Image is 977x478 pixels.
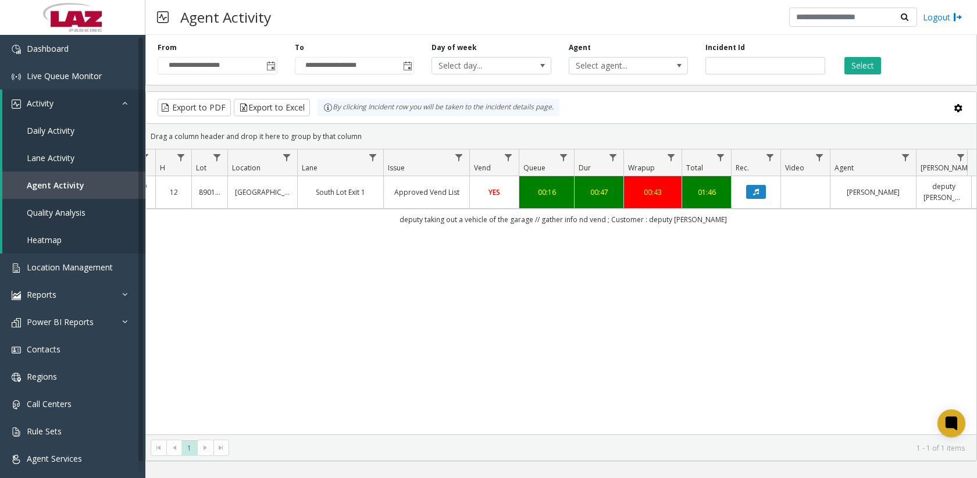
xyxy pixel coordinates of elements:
span: Lot [196,163,206,173]
a: Queue Filter Menu [556,149,572,165]
a: 01:46 [689,187,724,198]
a: Rec. Filter Menu [762,149,778,165]
div: Data table [146,149,976,434]
a: Wrapup Filter Menu [664,149,679,165]
a: Heatmap [2,226,145,254]
span: Toggle popup [401,58,413,74]
a: 12 [163,187,184,198]
label: From [158,42,177,53]
a: YES [477,187,512,198]
a: [GEOGRAPHIC_DATA] [235,187,290,198]
a: Vend Filter Menu [501,149,516,165]
span: Wrapup [628,163,655,173]
span: Lane [302,163,318,173]
label: Incident Id [705,42,745,53]
span: Agent Activity [27,180,84,191]
a: 00:16 [526,187,567,198]
a: Logout [923,11,962,23]
img: 'icon' [12,345,21,355]
span: Page 1 [181,440,197,456]
span: Select day... [432,58,527,74]
span: Dashboard [27,43,69,54]
a: 890195 [199,187,220,198]
a: Dur Filter Menu [605,149,621,165]
a: Video Filter Menu [812,149,828,165]
span: Issue [388,163,405,173]
a: Quality Analysis [2,199,145,226]
span: Reports [27,289,56,300]
span: Contacts [27,344,60,355]
a: Parker Filter Menu [953,149,969,165]
div: Drag a column header and drop it here to group by that column [146,126,976,147]
span: Select agent... [569,58,664,74]
img: 'icon' [12,45,21,54]
a: Daily Activity [2,117,145,144]
img: 'icon' [12,99,21,109]
img: pageIcon [157,3,169,31]
span: Video [785,163,804,173]
span: Vend [474,163,491,173]
span: Activity [27,98,54,109]
span: Dur [579,163,591,173]
span: H [160,163,165,173]
span: [PERSON_NAME] [921,163,974,173]
span: Location [232,163,261,173]
a: Location Filter Menu [279,149,295,165]
span: Power BI Reports [27,316,94,327]
img: 'icon' [12,72,21,81]
span: Rule Sets [27,426,62,437]
span: Quality Analysis [27,207,85,218]
span: Agent Services [27,453,82,464]
a: H Filter Menu [173,149,189,165]
a: Lane Filter Menu [365,149,381,165]
img: 'icon' [12,427,21,437]
label: To [295,42,304,53]
img: infoIcon.svg [323,103,333,112]
img: logout [953,11,962,23]
a: Approved Vend List [391,187,462,198]
a: 00:43 [631,187,675,198]
a: Issue Filter Menu [451,149,467,165]
a: South Lot Exit 1 [305,187,376,198]
img: 'icon' [12,455,21,464]
span: Regions [27,371,57,382]
span: Location Management [27,262,113,273]
img: 'icon' [12,263,21,273]
a: Activity [2,90,145,117]
button: Export to Excel [234,99,310,116]
span: Heatmap [27,234,62,245]
a: Lane Activity [2,144,145,172]
label: Agent [569,42,591,53]
span: YES [489,187,500,197]
kendo-pager-info: 1 - 1 of 1 items [236,443,965,453]
span: Rec. [736,163,749,173]
span: Queue [523,163,545,173]
a: Lot Filter Menu [209,149,225,165]
h3: Agent Activity [174,3,277,31]
a: Agent Activity [2,172,145,199]
a: Total Filter Menu [713,149,729,165]
img: 'icon' [12,373,21,382]
a: Agent Filter Menu [898,149,914,165]
span: Daily Activity [27,125,74,136]
button: Select [844,57,881,74]
span: Call Centers [27,398,72,409]
a: 00:47 [582,187,616,198]
a: [PERSON_NAME] [837,187,909,198]
span: Lane Activity [27,152,74,163]
label: Day of week [432,42,477,53]
img: 'icon' [12,400,21,409]
img: 'icon' [12,318,21,327]
span: Total [686,163,703,173]
button: Export to PDF [158,99,231,116]
a: deputy [PERSON_NAME] [923,181,964,203]
span: Live Queue Monitor [27,70,102,81]
span: Toggle popup [264,58,277,74]
img: 'icon' [12,291,21,300]
div: By clicking Incident row you will be taken to the incident details page. [318,99,559,116]
span: Agent [835,163,854,173]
